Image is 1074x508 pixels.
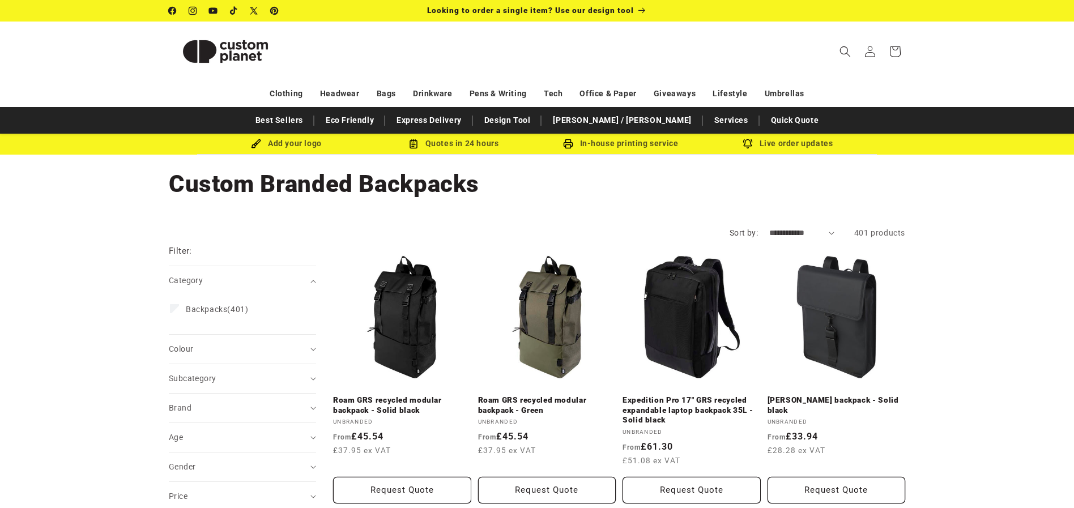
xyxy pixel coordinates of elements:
span: Brand [169,403,191,412]
span: Price [169,492,187,501]
img: Brush Icon [251,139,261,149]
a: Lifestyle [713,84,747,104]
img: Custom Planet [169,26,282,77]
h2: Filter: [169,245,192,258]
summary: Brand (0 selected) [169,394,316,422]
iframe: Chat Widget [1017,454,1074,508]
a: Bags [377,84,396,104]
span: Looking to order a single item? Use our design tool [427,6,634,15]
a: Drinkware [413,84,452,104]
img: Order updates [743,139,753,149]
summary: Category (0 selected) [169,266,316,295]
span: Category [169,276,203,285]
a: Express Delivery [391,110,467,130]
a: [PERSON_NAME] backpack - Solid black [768,395,906,415]
a: Office & Paper [579,84,636,104]
summary: Gender (0 selected) [169,452,316,481]
summary: Colour (0 selected) [169,335,316,364]
a: Umbrellas [765,84,804,104]
span: Colour [169,344,193,353]
: Request Quote [768,477,906,503]
span: Subcategory [169,374,216,383]
summary: Search [833,39,858,64]
a: Giveaways [654,84,696,104]
h1: Custom Branded Backpacks [169,169,905,199]
a: Tech [544,84,562,104]
span: 401 products [854,228,905,237]
div: Live order updates [704,136,871,151]
span: Gender [169,462,195,471]
a: Eco Friendly [320,110,380,130]
button: Request Quote [333,477,471,503]
a: Best Sellers [250,110,309,130]
div: Quotes in 24 hours [370,136,537,151]
a: Headwear [320,84,360,104]
span: Age [169,433,183,442]
summary: Age (0 selected) [169,423,316,452]
div: Add your logo [203,136,370,151]
a: Pens & Writing [470,84,527,104]
img: In-house printing [563,139,573,149]
div: In-house printing service [537,136,704,151]
: Request Quote [623,477,761,503]
a: Roam GRS recycled modular backpack - Green [478,395,616,415]
a: Custom Planet [165,22,287,81]
a: Expedition Pro 17" GRS recycled expandable laptop backpack 35L - Solid black [623,395,761,425]
summary: Subcategory (0 selected) [169,364,316,393]
label: Sort by: [730,228,758,237]
button: Request Quote [478,477,616,503]
a: [PERSON_NAME] / [PERSON_NAME] [547,110,697,130]
a: Quick Quote [765,110,825,130]
img: Order Updates Icon [408,139,419,149]
span: (401) [186,304,248,314]
a: Roam GRS recycled modular backpack - Solid black [333,395,471,415]
a: Services [709,110,754,130]
a: Clothing [270,84,303,104]
span: Backpacks [186,305,227,314]
a: Design Tool [479,110,536,130]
